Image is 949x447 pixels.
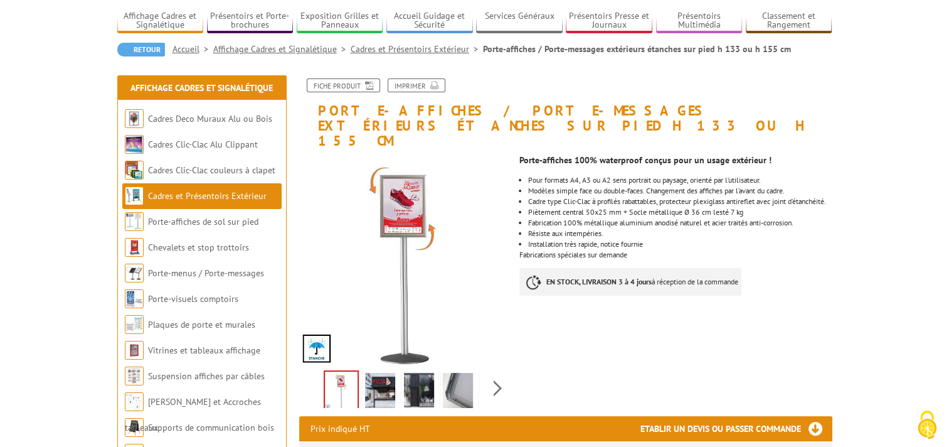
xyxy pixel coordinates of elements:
img: Cadres Clic-Clac couleurs à clapet [125,161,144,180]
span: Next [492,378,504,399]
a: Accueil [172,43,213,55]
a: Porte-menus / Porte-messages [148,267,264,279]
a: Plaques de porte et murales [148,319,255,330]
img: Porte-visuels comptoirs [125,289,144,308]
a: Présentoirs Presse et Journaux [566,11,652,31]
a: Cadres Deco Muraux Alu ou Bois [148,113,272,124]
img: 214080_detail.jpg [482,373,512,412]
img: Cookies (fenêtre modale) [911,409,943,441]
a: Affichage Cadres et Signalétique [213,43,351,55]
a: [PERSON_NAME] et Accroches tableaux [125,396,261,433]
a: Présentoirs et Porte-brochures [207,11,294,31]
a: Cadres Clic-Clac Alu Clippant [148,139,258,150]
div: Fabrications spéciales sur demande [519,149,841,308]
img: panneaux_affichage_exterieurs_etanches_sur_pied_214080_fleche.jpg [299,155,511,367]
li: Pour formats A4, A3 ou A2 sens portrait ou paysage, orienté par l’utilisateur. [528,176,832,184]
p: Prix indiqué HT [310,416,370,441]
a: Accueil Guidage et Sécurité [386,11,473,31]
a: Suspension affiches par câbles [148,370,265,382]
img: Porte-menus / Porte-messages [125,264,144,283]
img: 214080_clic_clac.jpg [443,373,473,412]
img: Cadres Deco Muraux Alu ou Bois [125,109,144,128]
li: Piètement central 50x25 mm + Socle métallique Ø 36 cm lesté 7 kg [528,208,832,216]
a: Fiche produit [307,78,380,92]
li: Porte-affiches / Porte-messages extérieurs étanches sur pied h 133 ou h 155 cm [483,43,791,55]
a: Cadres et Présentoirs Extérieur [148,190,267,202]
img: Vitrines et tableaux affichage [125,341,144,360]
a: Imprimer [388,78,445,92]
img: panneaux_affichage_exterieurs_etanches_sur_pied_214080_fleche.jpg [325,372,358,411]
img: Porte-affiches de sol sur pied [125,212,144,231]
a: Vitrines et tableaux affichage [148,345,260,356]
strong: EN STOCK, LIVRAISON 3 à 4 jours [546,277,652,286]
li: Résiste aux intempéries. [528,230,832,237]
h3: Etablir un devis ou passer commande [640,416,832,441]
a: Affichage Cadres et Signalétique [130,82,273,94]
strong: Porte-affiches 100% waterproof conçus pour un usage extérieur ! [519,154,771,166]
a: Classement et Rangement [746,11,832,31]
a: Porte-affiches de sol sur pied [148,216,258,227]
p: à réception de la commande [519,268,741,296]
a: Affichage Cadres et Signalétique [117,11,204,31]
li: Installation très rapide, notice fournie [528,240,832,248]
a: Supports de communication bois [148,422,274,433]
a: Porte-visuels comptoirs [148,293,238,304]
a: Exposition Grilles et Panneaux [297,11,383,31]
img: porte_messages_sol_etanches_exterieurs_sur_pieds_214080_4.jpg [404,373,434,412]
img: porte_messages_sol_etanches_exterieurs_sur_pieds_214080_3.jpg [365,373,395,412]
img: Suspension affiches par câbles [125,367,144,385]
li: Modèles simple face ou double-faces. Changement des affiches par l’avant du cadre. [528,187,832,195]
a: Présentoirs Multimédia [656,11,743,31]
a: Cadres Clic-Clac couleurs à clapet [148,164,275,176]
button: Cookies (fenêtre modale) [905,404,949,447]
img: Plaques de porte et murales [125,315,144,334]
img: Cadres et Présentoirs Extérieur [125,186,144,205]
li: Cadre type Clic-Clac à profilés rabattables, protecteur plexiglass antireflet avec joint d’étanch... [528,198,832,205]
h1: Porte-affiches / Porte-messages extérieurs étanches sur pied h 133 ou h 155 cm [290,78,842,149]
a: Services Généraux [476,11,563,31]
img: Cimaises et Accroches tableaux [125,392,144,411]
a: Cadres et Présentoirs Extérieur [351,43,483,55]
a: Retour [117,43,165,57]
a: Chevalets et stop trottoirs [148,242,249,253]
img: Cadres Clic-Clac Alu Clippant [125,135,144,154]
img: Chevalets et stop trottoirs [125,238,144,257]
li: Fabrication 100% métallique aluminium anodisé naturel et acier traités anti-corrosion. [528,219,832,227]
